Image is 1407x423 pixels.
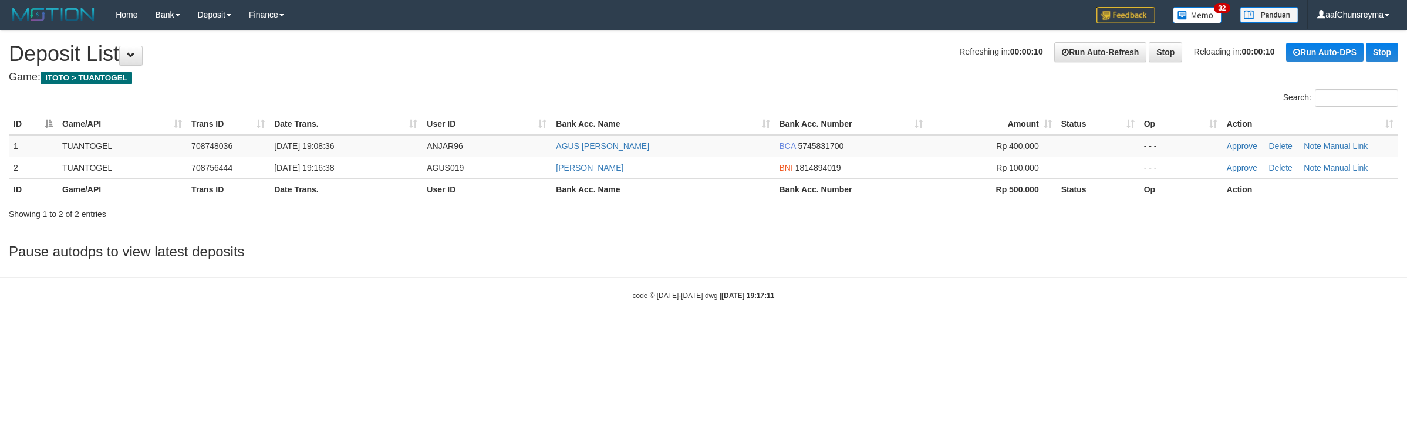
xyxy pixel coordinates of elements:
[1324,141,1368,151] a: Manual Link
[775,113,927,135] th: Bank Acc. Number: activate to sort column ascending
[780,141,796,151] span: BCA
[9,204,578,220] div: Showing 1 to 2 of 2 entries
[58,178,187,200] th: Game/API
[1227,163,1257,172] a: Approve
[269,178,422,200] th: Date Trans.
[9,157,58,178] td: 2
[1214,3,1230,13] span: 32
[9,6,98,23] img: MOTION_logo.png
[633,292,775,300] small: code © [DATE]-[DATE] dwg |
[58,157,187,178] td: TUANTOGEL
[9,244,1398,259] h3: Pause autodps to view latest deposits
[427,141,463,151] span: ANJAR96
[1286,43,1364,62] a: Run Auto-DPS
[191,141,232,151] span: 708748036
[721,292,774,300] strong: [DATE] 19:17:11
[551,113,774,135] th: Bank Acc. Name: activate to sort column ascending
[775,178,927,200] th: Bank Acc. Number
[1304,163,1321,172] a: Note
[191,163,232,172] span: 708756444
[1324,163,1368,172] a: Manual Link
[1222,178,1398,200] th: Action
[1149,42,1182,62] a: Stop
[1366,43,1398,62] a: Stop
[1096,7,1155,23] img: Feedback.jpg
[1054,42,1146,62] a: Run Auto-Refresh
[1194,47,1275,56] span: Reloading in:
[187,113,269,135] th: Trans ID: activate to sort column ascending
[422,113,551,135] th: User ID: activate to sort column ascending
[1139,157,1222,178] td: - - -
[1268,141,1292,151] a: Delete
[187,178,269,200] th: Trans ID
[1222,113,1398,135] th: Action: activate to sort column ascending
[959,47,1042,56] span: Refreshing in:
[1315,89,1398,107] input: Search:
[1268,163,1292,172] a: Delete
[1057,178,1139,200] th: Status
[798,141,843,151] span: Copy 5745831700 to clipboard
[551,178,774,200] th: Bank Acc. Name
[9,113,58,135] th: ID: activate to sort column descending
[1242,47,1275,56] strong: 00:00:10
[41,72,132,84] span: ITOTO > TUANTOGEL
[274,163,334,172] span: [DATE] 19:16:38
[9,42,1398,66] h1: Deposit List
[780,163,793,172] span: BNI
[1139,135,1222,157] td: - - -
[422,178,551,200] th: User ID
[1057,113,1139,135] th: Status: activate to sort column ascending
[795,163,841,172] span: Copy 1814894019 to clipboard
[1227,141,1257,151] a: Approve
[269,113,422,135] th: Date Trans.: activate to sort column ascending
[274,141,334,151] span: [DATE] 19:08:36
[9,178,58,200] th: ID
[58,113,187,135] th: Game/API: activate to sort column ascending
[427,163,464,172] span: AGUS019
[9,72,1398,83] h4: Game:
[1010,47,1043,56] strong: 00:00:10
[927,178,1057,200] th: Rp 500.000
[556,163,623,172] a: [PERSON_NAME]
[1283,89,1398,107] label: Search:
[1139,178,1222,200] th: Op
[1173,7,1222,23] img: Button%20Memo.svg
[1240,7,1298,23] img: panduan.png
[9,135,58,157] td: 1
[927,113,1057,135] th: Amount: activate to sort column ascending
[996,163,1038,172] span: Rp 100,000
[58,135,187,157] td: TUANTOGEL
[556,141,649,151] a: AGUS [PERSON_NAME]
[1139,113,1222,135] th: Op: activate to sort column ascending
[1304,141,1321,151] a: Note
[996,141,1038,151] span: Rp 400,000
